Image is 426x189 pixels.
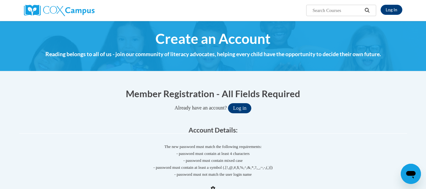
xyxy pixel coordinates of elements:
[401,164,421,184] iframe: Button to launch messaging window
[19,87,407,100] h1: Member Registration - All Fields Required
[19,50,407,58] h4: Reading belongs to all of us - join our community of literacy advocates, helping every child have...
[164,144,262,149] span: The new password must match the following requirements:
[312,7,362,14] input: Search Courses
[228,103,251,113] button: Log in
[155,30,271,47] span: Create an Account
[19,150,407,178] span: - password must contain at least 4 characters - password must contain mixed case - password must ...
[175,105,227,110] span: Already have an account?
[189,126,238,134] span: Account Details:
[381,5,402,15] a: Log In
[24,5,95,16] img: Cox Campus
[362,7,372,14] button: Search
